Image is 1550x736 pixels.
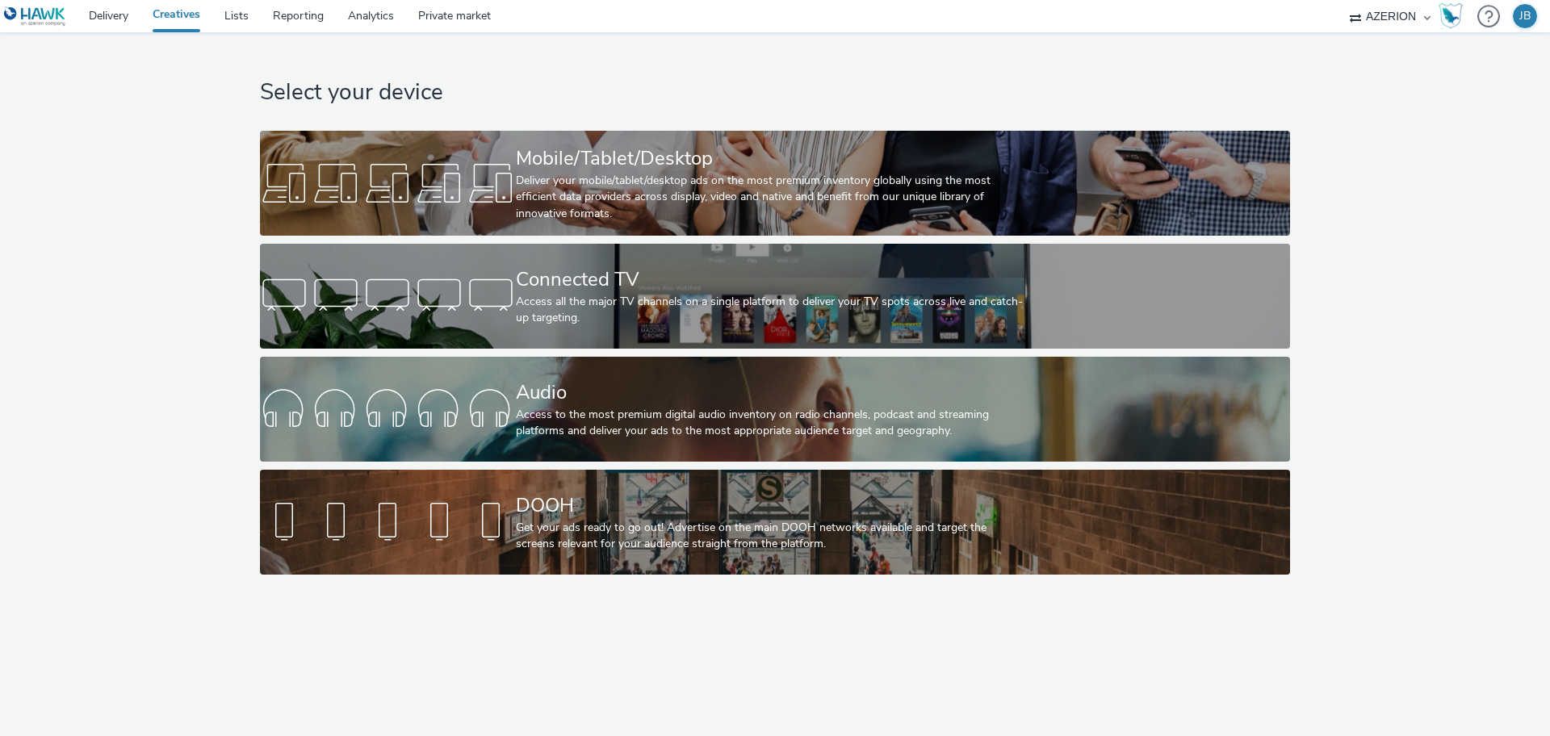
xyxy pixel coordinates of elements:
[4,6,66,27] img: undefined Logo
[516,144,1028,173] div: Mobile/Tablet/Desktop
[260,131,1289,236] a: Mobile/Tablet/DesktopDeliver your mobile/tablet/desktop ads on the most premium inventory globall...
[516,407,1028,440] div: Access to the most premium digital audio inventory on radio channels, podcast and streaming platf...
[260,357,1289,462] a: AudioAccess to the most premium digital audio inventory on radio channels, podcast and streaming ...
[260,77,1289,108] h1: Select your device
[516,520,1028,553] div: Get your ads ready to go out! Advertise on the main DOOH networks available and target the screen...
[1439,3,1469,29] a: Hawk Academy
[516,491,1028,520] div: DOOH
[516,173,1028,222] div: Deliver your mobile/tablet/desktop ads on the most premium inventory globally using the most effi...
[260,470,1289,575] a: DOOHGet your ads ready to go out! Advertise on the main DOOH networks available and target the sc...
[260,244,1289,349] a: Connected TVAccess all the major TV channels on a single platform to deliver your TV spots across...
[516,266,1028,294] div: Connected TV
[1439,3,1463,29] img: Hawk Academy
[1519,4,1531,28] div: JB
[516,378,1028,407] div: Audio
[516,294,1028,327] div: Access all the major TV channels on a single platform to deliver your TV spots across live and ca...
